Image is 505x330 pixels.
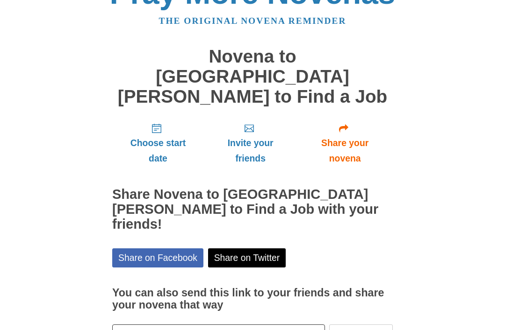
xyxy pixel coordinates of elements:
[112,47,393,106] h1: Novena to [GEOGRAPHIC_DATA][PERSON_NAME] to Find a Job
[204,116,297,171] a: Invite your friends
[213,135,288,166] span: Invite your friends
[112,116,204,171] a: Choose start date
[208,248,286,267] a: Share on Twitter
[306,135,383,166] span: Share your novena
[297,116,393,171] a: Share your novena
[112,248,203,267] a: Share on Facebook
[122,135,195,166] span: Choose start date
[159,16,346,26] a: The original novena reminder
[112,187,393,232] h2: Share Novena to [GEOGRAPHIC_DATA][PERSON_NAME] to Find a Job with your friends!
[112,287,393,311] h3: You can also send this link to your friends and share your novena that way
